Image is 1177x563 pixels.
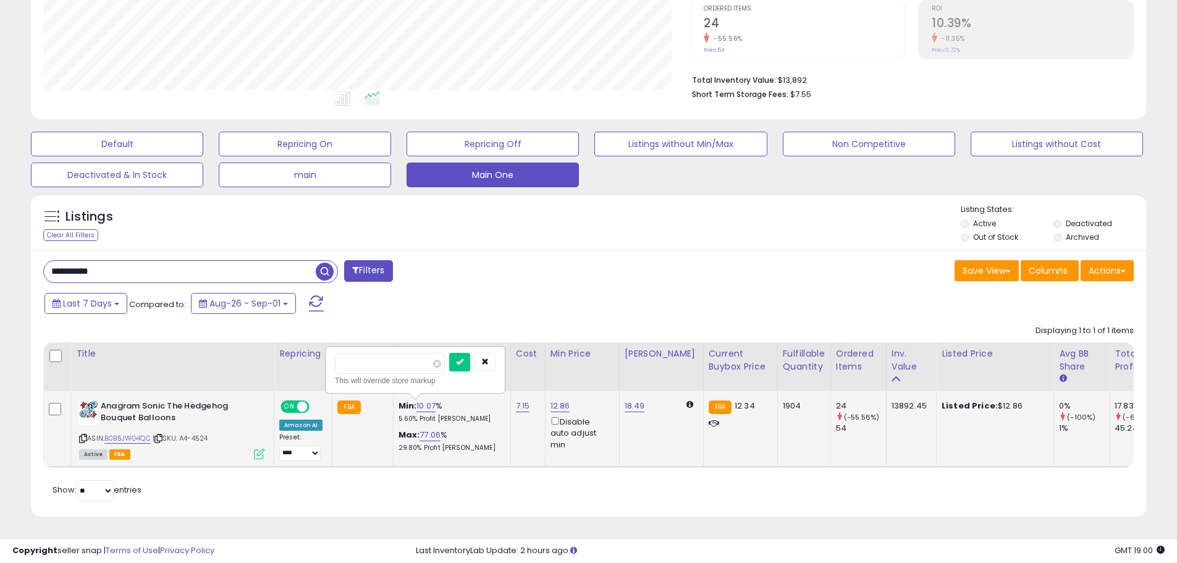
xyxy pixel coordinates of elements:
[106,544,158,556] a: Terms of Use
[692,72,1124,87] li: $13,892
[932,46,960,54] small: Prev: 11.72%
[551,400,570,412] a: 12.86
[308,402,327,412] span: OFF
[282,402,297,412] span: ON
[76,347,269,360] div: Title
[31,132,203,156] button: Default
[1059,373,1066,384] small: Avg BB Share.
[735,400,755,412] span: 12.34
[337,400,360,414] small: FBA
[44,293,127,314] button: Last 7 Days
[783,347,825,373] div: Fulfillable Quantity
[65,208,113,226] h5: Listings
[844,412,879,422] small: (-55.56%)
[625,347,698,360] div: [PERSON_NAME]
[961,204,1146,216] p: Listing States:
[279,347,327,360] div: Repricing
[129,298,186,310] span: Compared to:
[1059,400,1109,412] div: 0%
[973,218,996,229] label: Active
[551,347,614,360] div: Min Price
[1066,232,1099,242] label: Archived
[836,423,886,434] div: 54
[790,88,811,100] span: $7.55
[551,415,610,451] div: Disable auto adjust min
[704,6,905,12] span: Ordered Items
[836,400,886,412] div: 24
[1115,544,1165,556] span: 2025-09-10 19:00 GMT
[1059,347,1104,373] div: Avg BB Share
[709,347,772,373] div: Current Buybox Price
[209,297,281,310] span: Aug-26 - Sep-01
[420,429,441,441] a: 77.06
[63,297,112,310] span: Last 7 Days
[393,342,510,391] th: The percentage added to the cost of goods (COGS) that forms the calculator for Min & Max prices.
[709,34,743,43] small: -55.56%
[783,400,821,412] div: 1904
[31,163,203,187] button: Deactivated & In Stock
[955,260,1019,281] button: Save View
[942,400,1044,412] div: $12.86
[53,484,141,496] span: Show: entries
[407,163,579,187] button: Main One
[971,132,1143,156] button: Listings without Cost
[109,449,130,460] span: FBA
[279,433,323,461] div: Preset:
[1081,260,1134,281] button: Actions
[79,400,98,425] img: 51Haz2bJFRL._SL40_.jpg
[160,544,214,556] a: Privacy Policy
[836,347,881,373] div: Ordered Items
[335,375,496,387] div: This will override store markup
[892,347,931,373] div: Inv. value
[43,229,98,241] div: Clear All Filters
[1115,400,1165,412] div: 17.83
[783,132,955,156] button: Non Competitive
[416,400,436,412] a: 10.07
[1115,423,1165,434] div: 45.24
[104,433,151,444] a: B0B5JWG4QC
[704,16,905,33] h2: 24
[399,400,501,423] div: %
[1029,265,1068,277] span: Columns
[1021,260,1079,281] button: Columns
[932,16,1133,33] h2: 10.39%
[153,433,208,443] span: | SKU: A4-4524
[399,415,501,423] p: 5.60% Profit [PERSON_NAME]
[932,6,1133,12] span: ROI
[279,420,323,431] div: Amazon AI
[79,400,264,458] div: ASIN:
[709,400,732,414] small: FBA
[892,400,927,412] div: 13892.45
[1067,412,1095,422] small: (-100%)
[942,400,998,412] b: Listed Price:
[516,347,540,360] div: Cost
[1123,412,1158,422] small: (-60.59%)
[101,400,251,426] b: Anagram Sonic The Hedgehog Bouquet Balloons
[219,163,391,187] button: main
[399,347,505,360] div: Markup on Cost
[79,449,108,460] span: All listings currently available for purchase on Amazon
[416,545,1165,557] div: Last InventoryLab Update: 2 hours ago.
[1059,423,1109,434] div: 1%
[191,293,296,314] button: Aug-26 - Sep-01
[692,89,788,99] b: Short Term Storage Fees:
[937,34,965,43] small: -11.35%
[1066,218,1112,229] label: Deactivated
[399,444,501,452] p: 29.80% Profit [PERSON_NAME]
[973,232,1018,242] label: Out of Stock
[399,429,420,441] b: Max:
[344,260,392,282] button: Filters
[1115,347,1160,373] div: Total Profit
[625,400,645,412] a: 18.49
[942,347,1048,360] div: Listed Price
[594,132,767,156] button: Listings without Min/Max
[1036,325,1134,337] div: Displaying 1 to 1 of 1 items
[12,545,214,557] div: seller snap | |
[516,400,530,412] a: 7.15
[692,75,776,85] b: Total Inventory Value:
[399,430,501,452] div: %
[12,544,57,556] strong: Copyright
[399,400,417,412] b: Min:
[407,132,579,156] button: Repricing Off
[219,132,391,156] button: Repricing On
